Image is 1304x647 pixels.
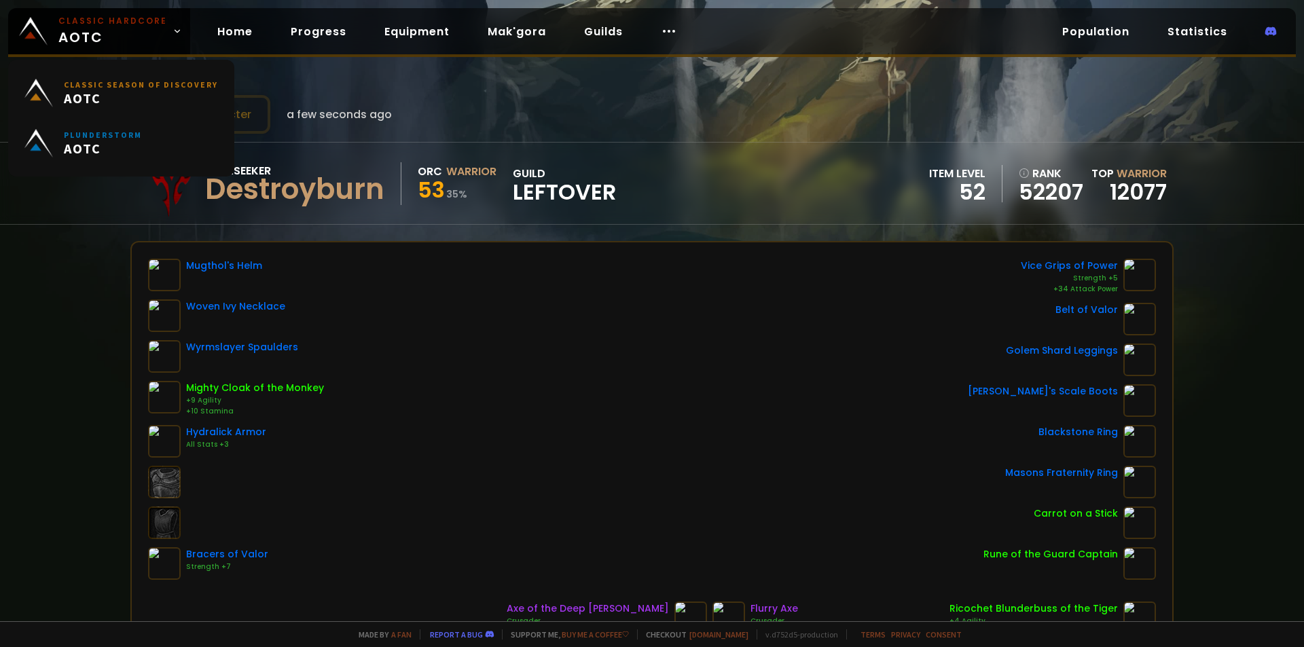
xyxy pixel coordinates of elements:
[186,299,285,314] div: Woven Ivy Necklace
[1019,165,1083,182] div: rank
[148,425,181,458] img: item-13067
[891,629,920,640] a: Privacy
[1123,466,1156,498] img: item-9533
[205,162,384,179] div: Soulseeker
[507,616,669,627] div: Crusader
[1123,344,1156,376] img: item-13074
[186,439,266,450] div: All Stats +3
[562,629,629,640] a: Buy me a coffee
[1021,273,1118,284] div: Strength +5
[58,15,167,48] span: AOTC
[148,340,181,373] img: item-13066
[374,18,460,45] a: Equipment
[968,384,1118,399] div: [PERSON_NAME]'s Scale Boots
[64,90,218,107] span: AOTC
[1021,284,1118,295] div: +34 Attack Power
[205,179,384,200] div: Destroyburn
[186,395,324,406] div: +9 Agility
[186,561,268,572] div: Strength +7
[1038,425,1118,439] div: Blackstone Ring
[1123,506,1156,539] img: item-11122
[1091,165,1167,182] div: Top
[148,299,181,332] img: item-19159
[513,165,616,202] div: guild
[513,182,616,202] span: LEFTOVER
[8,8,190,54] a: Classic HardcoreAOTC
[1110,177,1167,207] a: 12077
[1055,303,1118,317] div: Belt of Valor
[391,629,412,640] a: a fan
[186,547,268,561] div: Bracers of Valor
[418,163,442,180] div: Orc
[1005,466,1118,480] div: Masons Fraternity Ring
[507,602,669,616] div: Axe of the Deep [PERSON_NAME]
[16,118,226,168] a: PlunderstormAOTC
[1034,506,1118,521] div: Carrot on a Stick
[148,259,181,291] img: item-13073
[637,629,748,640] span: Checkout
[689,629,748,640] a: [DOMAIN_NAME]
[712,602,745,634] img: item-871
[477,18,557,45] a: Mak'gora
[206,18,264,45] a: Home
[949,616,1118,627] div: +4 Agility
[1021,259,1118,273] div: Vice Grips of Power
[929,165,985,182] div: item level
[1123,425,1156,458] img: item-17713
[186,406,324,417] div: +10 Stamina
[757,629,838,640] span: v. d752d5 - production
[58,15,167,27] small: Classic Hardcore
[446,187,467,201] small: 35 %
[64,140,142,157] span: AOTC
[949,602,1118,616] div: Ricochet Blunderbuss of the Tiger
[350,629,412,640] span: Made by
[1019,182,1083,202] a: 52207
[1117,166,1167,181] span: Warrior
[674,602,707,634] img: item-811
[430,629,483,640] a: Report a bug
[1157,18,1238,45] a: Statistics
[929,182,985,202] div: 52
[926,629,962,640] a: Consent
[148,547,181,580] img: item-16735
[418,174,445,205] span: 53
[64,79,218,90] small: Classic Season of Discovery
[186,425,266,439] div: Hydralick Armor
[186,381,324,395] div: Mighty Cloak of the Monkey
[1123,384,1156,417] img: item-13070
[502,629,629,640] span: Support me,
[1123,602,1156,634] img: item-4089
[280,18,357,45] a: Progress
[1123,303,1156,335] img: item-16736
[148,381,181,413] img: item-10148
[750,602,798,616] div: Flurry Axe
[750,616,798,627] div: Crusader
[186,340,298,354] div: Wyrmslayer Spaulders
[1123,547,1156,580] img: item-19120
[861,629,886,640] a: Terms
[573,18,634,45] a: Guilds
[1123,259,1156,291] img: item-9640
[446,163,496,180] div: Warrior
[983,547,1118,561] div: Rune of the Guard Captain
[1006,344,1118,358] div: Golem Shard Leggings
[186,259,262,273] div: Mugthol's Helm
[16,68,226,118] a: Classic Season of DiscoveryAOTC
[287,106,392,123] span: a few seconds ago
[1051,18,1140,45] a: Population
[64,130,142,140] small: Plunderstorm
